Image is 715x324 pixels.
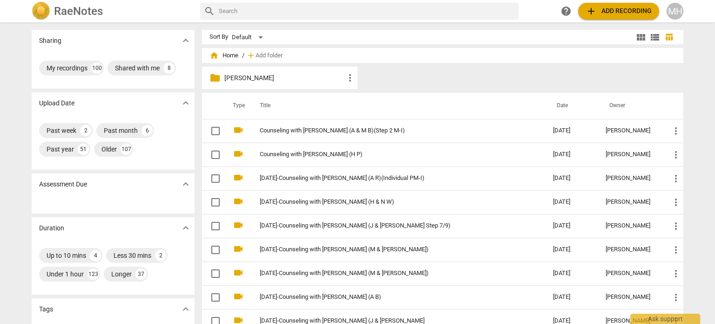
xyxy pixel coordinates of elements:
[649,32,661,43] span: view_list
[209,51,219,60] span: home
[39,179,87,189] p: Assessment Due
[344,72,356,83] span: more_vert
[606,222,655,229] div: [PERSON_NAME]
[90,250,101,261] div: 4
[232,30,266,45] div: Default
[47,269,84,279] div: Under 1 hour
[179,177,193,191] button: Show more
[204,6,215,17] span: search
[546,214,598,238] td: [DATE]
[114,251,151,260] div: Less 30 mins
[233,243,244,255] span: videocam
[560,6,572,17] span: help
[598,93,663,119] th: Owner
[78,144,89,155] div: 51
[546,166,598,190] td: [DATE]
[47,126,76,135] div: Past week
[246,51,256,60] span: add
[180,222,191,234] span: expand_more
[578,3,659,20] button: Upload
[135,269,147,280] div: 37
[209,51,238,60] span: Home
[80,125,91,136] div: 2
[39,223,64,233] p: Duration
[39,304,53,314] p: Tags
[180,303,191,315] span: expand_more
[546,190,598,214] td: [DATE]
[670,173,681,184] span: more_vert
[546,119,598,143] td: [DATE]
[47,251,86,260] div: Up to 10 mins
[142,125,153,136] div: 6
[670,268,681,279] span: more_vert
[32,2,193,21] a: LogoRaeNotes
[260,127,519,134] a: Counseling with [PERSON_NAME] (A & M B)(Step 2 M-I)
[260,294,519,301] a: [DATE]-Counseling with [PERSON_NAME] (A B)
[256,52,283,59] span: Add folder
[111,269,132,279] div: Longer
[180,97,191,109] span: expand_more
[249,93,546,119] th: Title
[179,96,193,110] button: Show more
[233,220,244,231] span: videocam
[606,199,655,206] div: [PERSON_NAME]
[104,126,138,135] div: Past month
[667,3,683,20] button: MH
[586,6,597,17] span: add
[224,73,344,83] p: Jessica
[606,246,655,253] div: [PERSON_NAME]
[606,294,655,301] div: [PERSON_NAME]
[179,221,193,235] button: Show more
[665,33,674,41] span: table_chart
[47,145,74,154] div: Past year
[546,143,598,166] td: [DATE]
[163,62,175,74] div: 8
[670,221,681,232] span: more_vert
[546,238,598,262] td: [DATE]
[115,63,160,73] div: Shared with me
[233,291,244,302] span: videocam
[32,2,50,21] img: Logo
[88,269,99,280] div: 123
[606,175,655,182] div: [PERSON_NAME]
[233,267,244,278] span: videocam
[54,5,103,18] h2: RaeNotes
[260,222,519,229] a: [DATE]-Counseling with [PERSON_NAME] (J & [PERSON_NAME] Step 7/9)
[233,172,244,183] span: videocam
[648,30,662,44] button: List view
[91,62,102,74] div: 100
[634,30,648,44] button: Tile view
[558,3,574,20] a: Help
[670,197,681,208] span: more_vert
[630,314,700,324] div: Ask support
[670,292,681,303] span: more_vert
[670,244,681,255] span: more_vert
[586,6,652,17] span: Add recording
[233,124,244,136] span: videocam
[260,199,519,206] a: [DATE]-Counseling with [PERSON_NAME] (H & N W)
[670,149,681,160] span: more_vert
[233,196,244,207] span: videocam
[233,148,244,159] span: videocam
[635,32,647,43] span: view_module
[260,175,519,182] a: [DATE]-Counseling with [PERSON_NAME] (A R)(Individual PM-I)
[121,144,132,155] div: 107
[179,302,193,316] button: Show more
[180,35,191,46] span: expand_more
[179,34,193,48] button: Show more
[47,63,88,73] div: My recordings
[209,72,221,83] span: folder
[546,285,598,309] td: [DATE]
[219,4,515,19] input: Search
[606,270,655,277] div: [PERSON_NAME]
[180,179,191,190] span: expand_more
[260,270,519,277] a: [DATE]-Counseling with [PERSON_NAME] (M & [PERSON_NAME])
[101,145,117,154] div: Older
[209,34,228,41] div: Sort By
[260,246,519,253] a: [DATE]-Counseling with [PERSON_NAME] (M & [PERSON_NAME])
[39,36,61,46] p: Sharing
[546,262,598,285] td: [DATE]
[546,93,598,119] th: Date
[260,151,519,158] a: Counseling with [PERSON_NAME] (H P)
